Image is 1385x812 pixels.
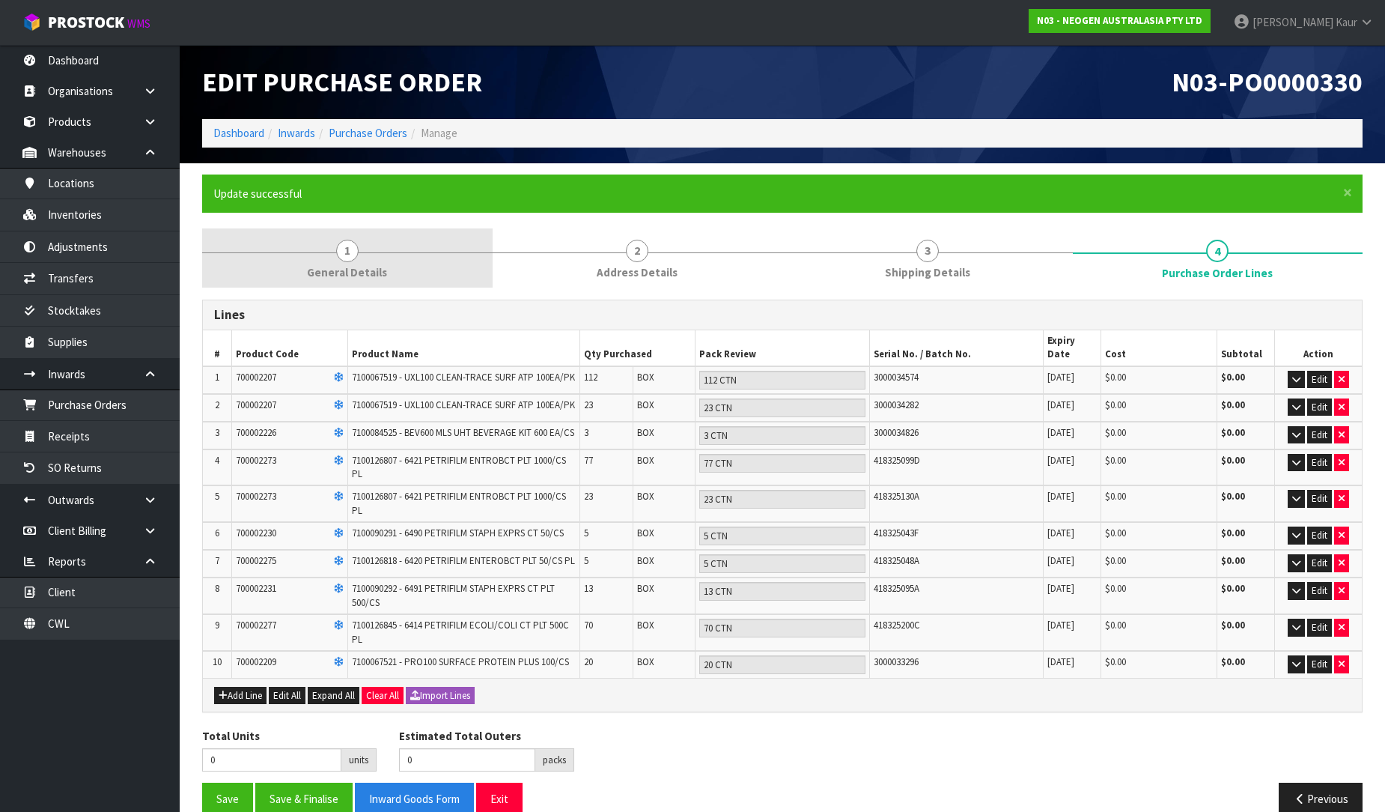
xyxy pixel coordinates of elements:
[1221,399,1245,411] strong: $0.00
[699,399,865,417] input: Pack Review
[215,554,219,567] span: 7
[584,655,593,668] span: 20
[1307,554,1332,572] button: Edit
[1105,655,1126,668] span: $0.00
[1105,490,1126,503] span: $0.00
[334,456,344,466] i: Frozen Goods
[695,330,869,366] th: Pack Review
[1047,582,1074,595] span: [DATE]
[1221,426,1245,439] strong: $0.00
[352,490,566,516] span: 7100126807 - 6421 PETRIFILM ENTROBCT PLT 1000/CS PL
[1221,454,1245,467] strong: $0.00
[308,687,359,705] button: Expand All
[637,426,654,439] span: BOX
[352,527,564,539] span: 7100090291 - 6490 PETRIFILM STAPH EXPRS CT 50/CS
[874,454,920,467] span: 418325099D
[352,582,555,608] span: 7100090292 - 6491 PETRIFILM STAPH EXPRS CT PLT 500/CS
[584,454,593,467] span: 77
[352,399,575,411] span: 7100067519 - UXL100 CLEAN-TRACE SURF ATP 100EA/PK
[334,621,344,631] i: Frozen Goods
[215,619,219,631] span: 9
[1221,655,1245,668] strong: $0.00
[1105,399,1126,411] span: $0.00
[1047,655,1074,668] span: [DATE]
[215,490,219,503] span: 5
[334,401,344,410] i: Frozen Goods
[1307,426,1332,444] button: Edit
[236,619,276,631] span: 700002277
[215,399,219,411] span: 2
[626,240,648,262] span: 2
[399,748,535,772] input: Estimated Total Outers
[202,728,260,744] label: Total Units
[334,373,344,383] i: Frozen Goods
[307,264,387,280] span: General Details
[1172,65,1363,99] span: N03-PO0000330
[1307,527,1332,545] button: Edit
[1105,371,1126,384] span: $0.00
[916,240,939,262] span: 3
[215,426,219,439] span: 3
[269,687,305,705] button: Edit All
[874,582,919,595] span: 418325095A
[1037,14,1202,27] strong: N03 - NEOGEN AUSTRALASIA PTY LTD
[874,399,919,411] span: 3000034282
[1043,330,1101,366] th: Expiry Date
[535,748,574,772] div: packs
[1047,454,1074,467] span: [DATE]
[597,264,678,280] span: Address Details
[1047,527,1074,539] span: [DATE]
[1206,240,1229,262] span: 4
[127,16,150,31] small: WMS
[637,454,654,467] span: BOX
[1105,454,1126,467] span: $0.00
[421,126,457,140] span: Manage
[1047,371,1074,384] span: [DATE]
[869,330,1043,366] th: Serial No. / Batch No.
[213,655,222,668] span: 10
[699,554,865,573] input: Pack Review
[236,527,276,539] span: 700002230
[1047,554,1074,567] span: [DATE]
[1275,330,1362,366] th: Action
[1307,454,1332,472] button: Edit
[874,527,919,539] span: 418325043F
[336,240,359,262] span: 1
[352,371,575,384] span: 7100067519 - UXL100 CLEAN-TRACE SURF ATP 100EA/PK
[874,619,920,631] span: 418325200C
[236,371,276,384] span: 700002207
[334,557,344,566] i: Frozen Goods
[584,554,588,567] span: 5
[341,748,377,772] div: units
[1047,619,1074,631] span: [DATE]
[1336,15,1357,29] span: Kaur
[399,728,521,744] label: Estimated Total Outers
[213,126,264,140] a: Dashboard
[1307,490,1332,508] button: Edit
[584,582,593,595] span: 13
[1221,527,1245,539] strong: $0.00
[236,655,276,668] span: 700002209
[1047,490,1074,503] span: [DATE]
[1307,399,1332,416] button: Edit
[1221,490,1245,503] strong: $0.00
[22,13,41,31] img: cube-alt.png
[236,454,276,467] span: 700002273
[215,371,219,384] span: 1
[215,527,219,539] span: 6
[1047,399,1074,411] span: [DATE]
[334,492,344,502] i: Frozen Goods
[334,584,344,594] i: Frozen Goods
[874,490,919,503] span: 418325130A
[236,554,276,567] span: 700002275
[213,187,302,201] span: Update successful
[885,264,970,280] span: Shipping Details
[236,582,276,595] span: 700002231
[236,490,276,503] span: 700002273
[214,308,1351,322] h3: Lines
[1029,9,1211,33] a: N03 - NEOGEN AUSTRALASIA PTY LTD
[584,490,593,503] span: 23
[637,619,654,631] span: BOX
[1162,265,1273,281] span: Purchase Order Lines
[699,454,865,473] input: Pack Review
